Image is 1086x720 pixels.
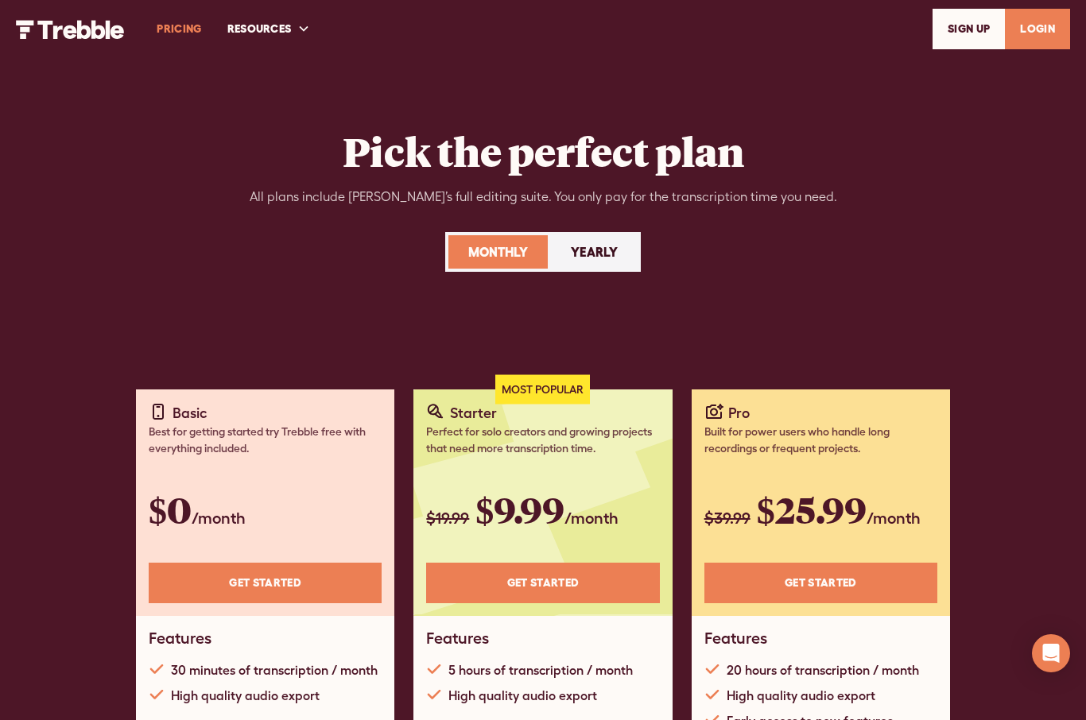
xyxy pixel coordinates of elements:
div: Perfect for solo creators and growing projects that need more transcription time. [426,424,659,457]
div: Pro [728,402,750,424]
div: Basic [173,402,208,424]
span: $9.99 [475,486,564,533]
div: 5 hours of transcription / month [448,660,633,679]
a: PRICING [144,2,214,56]
span: $19.99 [426,509,469,527]
div: High quality audio export [171,686,320,705]
a: home [16,18,125,38]
h1: Features [426,629,489,648]
a: Yearly [551,235,638,269]
a: Get STARTED [426,563,659,603]
a: SIGn UP [933,9,1005,49]
span: /month [564,509,619,527]
div: RESOURCES [215,2,324,56]
div: Most Popular [495,375,590,405]
h1: Features [704,629,767,648]
a: Get STARTED [149,563,382,603]
div: Yearly [571,242,618,261]
a: Get STARTED [704,563,937,603]
a: LOGIN [1005,9,1070,49]
h1: Features [149,629,211,648]
img: Trebble Logo - AI Podcast Editor [16,20,125,39]
div: Built for power users who handle long recordings or frequent projects. [704,424,937,457]
span: $39.99 [704,509,751,527]
div: RESOURCES [227,21,292,37]
a: Monthly [448,235,548,269]
span: $25.99 [757,486,867,533]
div: Best for getting started try Trebble free with everything included. [149,424,382,457]
span: /month [867,509,921,527]
div: Monthly [468,242,528,261]
div: 20 hours of transcription / month [727,660,919,679]
div: 30 minutes of transcription / month [171,660,378,679]
span: /month [192,509,246,527]
div: High quality audio export [727,686,875,705]
h2: Pick the perfect plan [343,127,744,175]
div: Open Intercom Messenger [1032,634,1070,672]
div: High quality audio export [448,686,597,705]
div: All plans include [PERSON_NAME]’s full editing suite. You only pay for the transcription time you... [250,188,837,207]
span: $0 [149,486,192,533]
